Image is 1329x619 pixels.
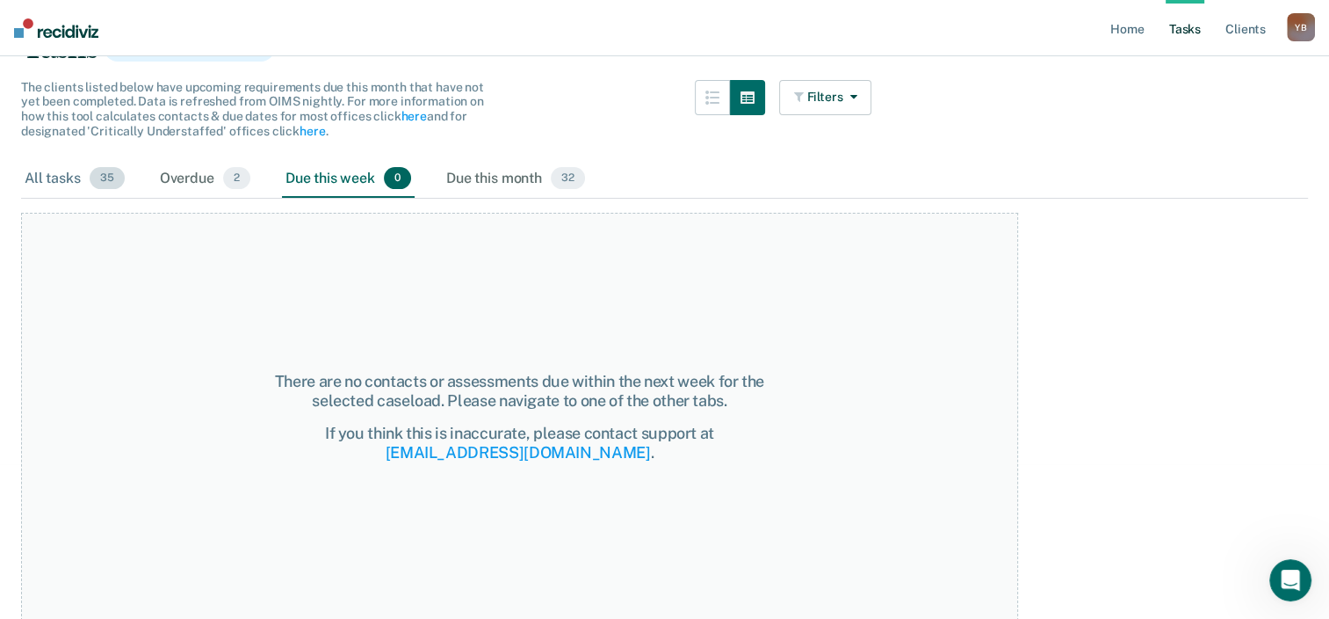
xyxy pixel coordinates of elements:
p: How can we help? [35,155,316,185]
div: There are no contacts or assessments due within the next week for the selected caseload. Please n... [271,372,768,410]
span: 35 [90,167,125,190]
span: 2 [223,167,250,190]
div: Due this week0 [282,160,415,199]
iframe: Intercom live chat [1269,559,1311,601]
img: Profile image for Rajan [172,28,207,63]
p: Hi [PERSON_NAME] [35,125,316,155]
a: here [401,109,426,123]
div: Profile image for Krysty [239,28,274,63]
div: Send us a message [36,222,293,240]
span: 0 [384,167,411,190]
div: Y B [1287,13,1315,41]
span: Home [68,501,107,513]
button: YB [1287,13,1315,41]
a: [EMAIL_ADDRESS][DOMAIN_NAME] [386,443,651,462]
img: Profile image for Kim [206,28,241,63]
div: Tasks [21,30,1308,66]
div: If you think this is inaccurate, please contact support at . [271,424,768,462]
div: Send us a message [18,207,334,255]
div: Due this month32 [443,160,589,199]
a: here [300,124,325,138]
div: Overdue2 [156,160,254,199]
span: Messages [234,501,294,513]
img: Recidiviz [14,18,98,38]
span: 32 [551,167,585,190]
button: Messages [176,457,351,528]
img: logo [35,33,132,62]
div: Close [302,28,334,60]
button: Filters [779,80,872,115]
div: All tasks35 [21,160,128,199]
span: The clients listed below have upcoming requirements due this month that have not yet been complet... [21,80,484,138]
